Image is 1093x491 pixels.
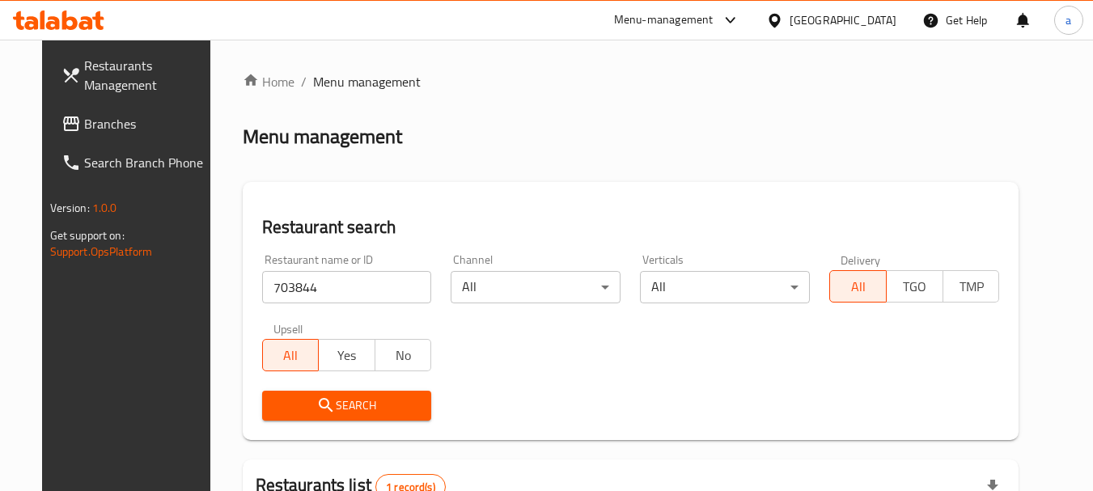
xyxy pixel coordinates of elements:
[262,391,432,421] button: Search
[841,254,881,265] label: Delivery
[382,344,426,367] span: No
[790,11,896,29] div: [GEOGRAPHIC_DATA]
[84,56,212,95] span: Restaurants Management
[325,344,369,367] span: Yes
[640,271,810,303] div: All
[614,11,714,30] div: Menu-management
[49,143,225,182] a: Search Branch Phone
[50,197,90,218] span: Version:
[84,153,212,172] span: Search Branch Phone
[262,271,432,303] input: Search for restaurant name or ID..
[318,339,375,371] button: Yes
[273,323,303,334] label: Upsell
[262,215,1000,239] h2: Restaurant search
[243,124,402,150] h2: Menu management
[886,270,943,303] button: TGO
[50,241,153,262] a: Support.OpsPlatform
[269,344,313,367] span: All
[49,104,225,143] a: Branches
[49,46,225,104] a: Restaurants Management
[837,275,880,298] span: All
[243,72,1019,91] nav: breadcrumb
[50,225,125,246] span: Get support on:
[243,72,294,91] a: Home
[275,396,419,416] span: Search
[893,275,937,298] span: TGO
[375,339,432,371] button: No
[84,114,212,133] span: Branches
[262,339,320,371] button: All
[943,270,1000,303] button: TMP
[1065,11,1071,29] span: a
[301,72,307,91] li: /
[451,271,621,303] div: All
[950,275,993,298] span: TMP
[313,72,421,91] span: Menu management
[92,197,117,218] span: 1.0.0
[829,270,887,303] button: All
